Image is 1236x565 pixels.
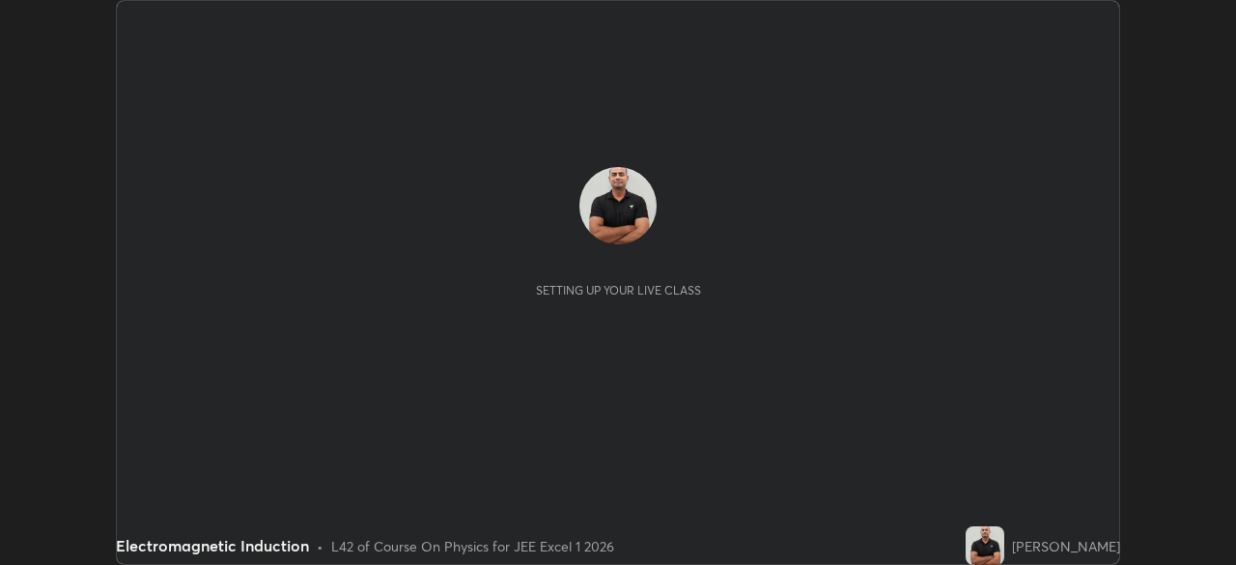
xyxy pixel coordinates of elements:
[579,167,657,244] img: a183ceb4c4e046f7af72081f627da574.jpg
[116,534,309,557] div: Electromagnetic Induction
[966,526,1004,565] img: a183ceb4c4e046f7af72081f627da574.jpg
[317,536,323,556] div: •
[536,283,701,297] div: Setting up your live class
[331,536,614,556] div: L42 of Course On Physics for JEE Excel 1 2026
[1012,536,1120,556] div: [PERSON_NAME]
